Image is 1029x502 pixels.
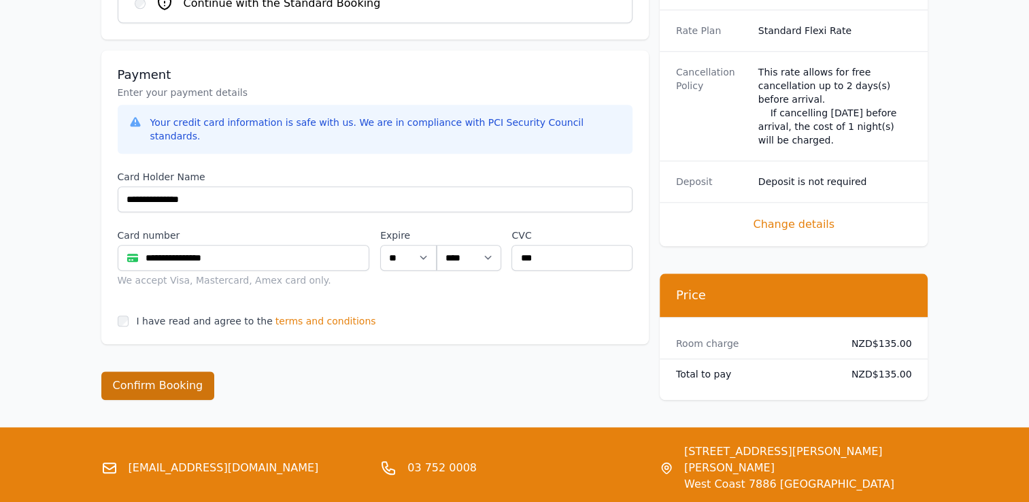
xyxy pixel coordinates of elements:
a: [EMAIL_ADDRESS][DOMAIN_NAME] [129,460,319,476]
h3: Payment [118,67,632,83]
dd: Deposit is not required [758,175,912,188]
dd: Standard Flexi Rate [758,24,912,37]
label: CVC [511,229,632,242]
dd: NZD$135.00 [841,337,912,350]
span: Change details [676,216,912,233]
dt: Room charge [676,337,830,350]
dt: Cancellation Policy [676,65,747,147]
span: [STREET_ADDRESS][PERSON_NAME] [PERSON_NAME] [684,444,928,476]
dd: NZD$135.00 [841,367,912,381]
label: I have read and agree to the [137,316,273,327]
label: Card number [118,229,370,242]
button: Confirm Booking [101,371,215,400]
span: terms and conditions [275,314,376,328]
label: . [437,229,501,242]
label: Expire [380,229,437,242]
p: Enter your payment details [118,86,632,99]
a: 03 752 0008 [407,460,477,476]
dt: Deposit [676,175,747,188]
div: Your credit card information is safe with us. We are in compliance with PCI Security Council stan... [150,116,622,143]
div: We accept Visa, Mastercard, Amex card only. [118,273,370,287]
dt: Total to pay [676,367,830,381]
dt: Rate Plan [676,24,747,37]
span: West Coast 7886 [GEOGRAPHIC_DATA] [684,476,928,492]
h3: Price [676,287,912,303]
div: This rate allows for free cancellation up to 2 days(s) before arrival. If cancelling [DATE] befor... [758,65,912,147]
label: Card Holder Name [118,170,632,184]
